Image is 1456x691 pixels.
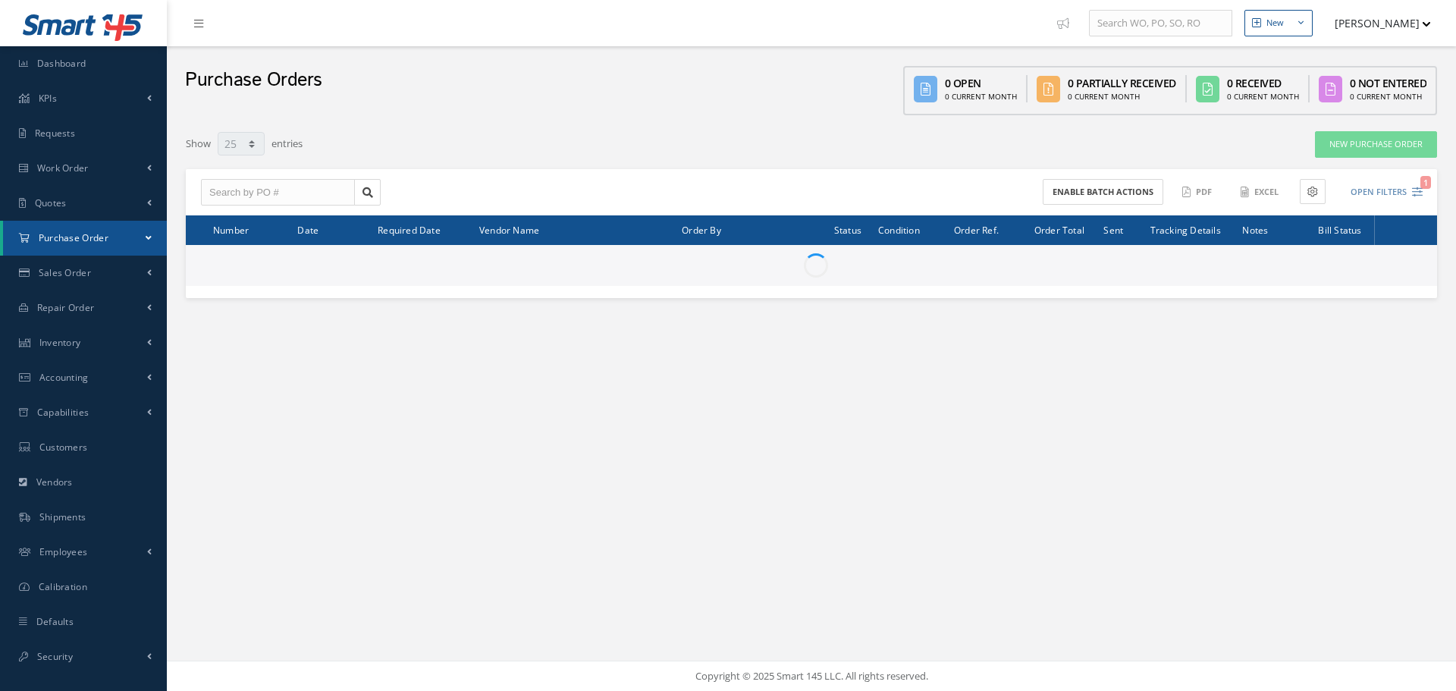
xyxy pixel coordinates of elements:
[1266,17,1284,30] div: New
[479,222,539,237] span: Vendor Name
[39,580,87,593] span: Calibration
[878,222,920,237] span: Condition
[39,371,89,384] span: Accounting
[1420,176,1431,189] span: 1
[213,222,249,237] span: Number
[39,336,81,349] span: Inventory
[945,91,1017,102] div: 0 Current Month
[1068,75,1176,91] div: 0 Partially Received
[1089,10,1232,37] input: Search WO, PO, SO, RO
[37,162,89,174] span: Work Order
[378,222,441,237] span: Required Date
[945,75,1017,91] div: 0 Open
[36,615,74,628] span: Defaults
[35,127,75,140] span: Requests
[1150,222,1221,237] span: Tracking Details
[39,510,86,523] span: Shipments
[39,231,108,244] span: Purchase Order
[1175,179,1222,206] button: PDF
[39,545,88,558] span: Employees
[297,222,318,237] span: Date
[1103,222,1123,237] span: Sent
[1244,10,1313,36] button: New
[834,222,861,237] span: Status
[1043,179,1163,206] button: Enable batch actions
[39,266,91,279] span: Sales Order
[201,179,355,206] input: Search by PO #
[1227,75,1299,91] div: 0 Received
[3,221,167,256] a: Purchase Order
[271,130,303,152] label: entries
[37,57,86,70] span: Dashboard
[1034,222,1084,237] span: Order Total
[1320,8,1431,38] button: [PERSON_NAME]
[1350,91,1427,102] div: 0 Current Month
[1337,180,1423,205] button: Open Filters1
[37,301,95,314] span: Repair Order
[35,196,67,209] span: Quotes
[36,476,73,488] span: Vendors
[37,650,73,663] span: Security
[1233,179,1288,206] button: Excel
[1315,131,1437,158] a: New Purchase Order
[39,92,57,105] span: KPIs
[682,222,721,237] span: Order By
[39,441,88,454] span: Customers
[37,406,89,419] span: Capabilities
[186,130,211,152] label: Show
[1350,75,1427,91] div: 0 Not Entered
[1242,222,1268,237] span: Notes
[1068,91,1176,102] div: 0 Current Month
[1227,91,1299,102] div: 0 Current Month
[182,669,1441,684] div: Copyright © 2025 Smart 145 LLC. All rights reserved.
[954,222,999,237] span: Order Ref.
[185,69,322,92] h2: Purchase Orders
[1318,222,1361,237] span: Bill Status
